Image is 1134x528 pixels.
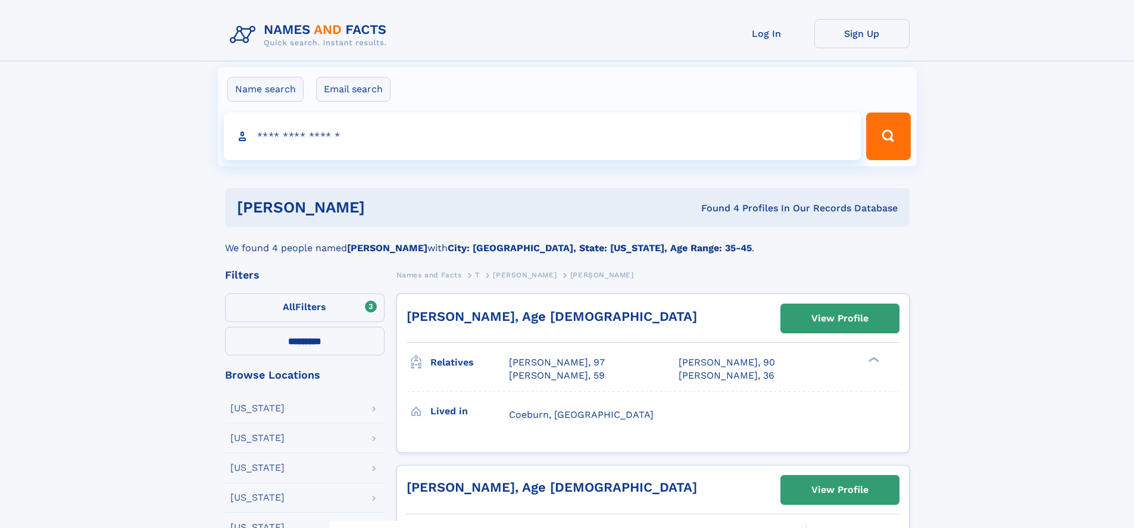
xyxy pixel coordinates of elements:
[811,305,869,332] div: View Profile
[509,369,605,382] a: [PERSON_NAME], 59
[493,271,557,279] span: [PERSON_NAME]
[230,433,285,443] div: [US_STATE]
[811,476,869,504] div: View Profile
[347,242,427,254] b: [PERSON_NAME]
[227,77,304,102] label: Name search
[430,352,509,373] h3: Relatives
[283,301,295,313] span: All
[430,401,509,421] h3: Lived in
[814,19,910,48] a: Sign Up
[407,480,697,495] a: [PERSON_NAME], Age [DEMOGRAPHIC_DATA]
[679,356,775,369] a: [PERSON_NAME], 90
[225,270,385,280] div: Filters
[533,202,898,215] div: Found 4 Profiles In Our Records Database
[781,304,899,333] a: View Profile
[224,113,861,160] input: search input
[719,19,814,48] a: Log In
[230,463,285,473] div: [US_STATE]
[225,293,385,322] label: Filters
[475,267,480,282] a: T
[237,200,533,215] h1: [PERSON_NAME]
[570,271,634,279] span: [PERSON_NAME]
[866,113,910,160] button: Search Button
[493,267,557,282] a: [PERSON_NAME]
[781,476,899,504] a: View Profile
[225,19,396,51] img: Logo Names and Facts
[509,409,654,420] span: Coeburn, [GEOGRAPHIC_DATA]
[316,77,391,102] label: Email search
[475,271,480,279] span: T
[396,267,462,282] a: Names and Facts
[509,356,605,369] a: [PERSON_NAME], 97
[230,404,285,413] div: [US_STATE]
[225,370,385,380] div: Browse Locations
[225,227,910,255] div: We found 4 people named with .
[679,369,774,382] a: [PERSON_NAME], 36
[407,309,697,324] a: [PERSON_NAME], Age [DEMOGRAPHIC_DATA]
[230,493,285,502] div: [US_STATE]
[866,356,880,364] div: ❯
[448,242,752,254] b: City: [GEOGRAPHIC_DATA], State: [US_STATE], Age Range: 35-45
